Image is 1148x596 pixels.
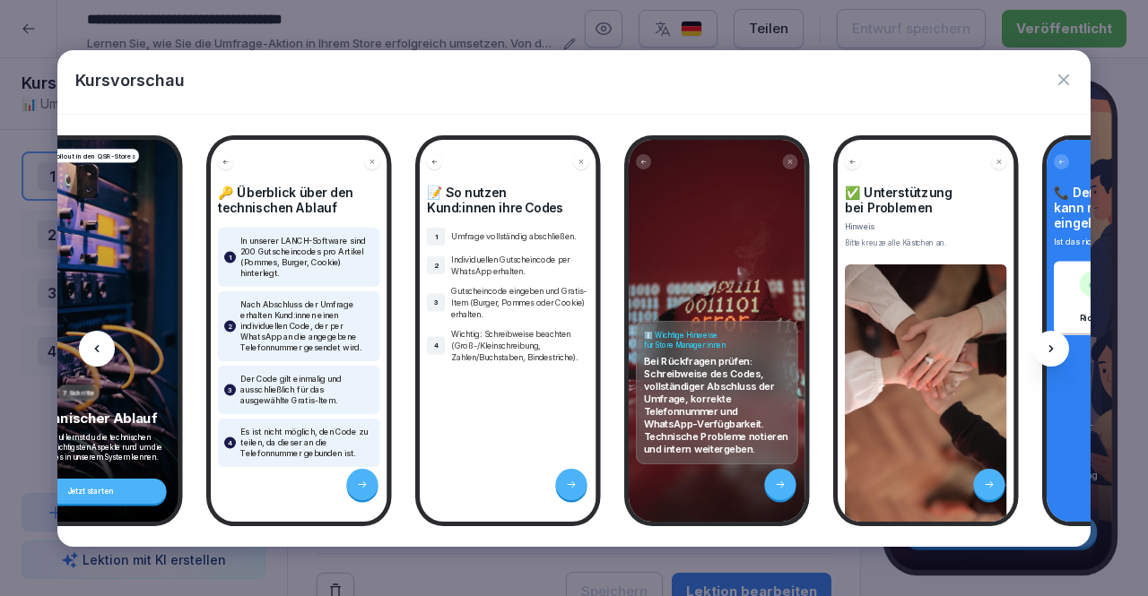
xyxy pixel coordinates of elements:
[644,354,791,454] p: Bei Rückfragen prüfen: Schreibweise des Codes, vollständiger Abschluss der Umfrage, korrekte Tele...
[845,185,1007,215] h4: ✅ Unterstützung bei Problemen
[8,432,172,462] p: In diesem Modul lernst du die technischen Abläufe und wichtigsten Aspekte rund um die Gutscheinco...
[228,437,232,448] p: 4
[228,321,232,332] p: 2
[240,236,374,279] p: In unserer LANCH-Software sind 200 Gutscheincodes pro Artikel (Pommes, Burger, Cookie) hinterlegt.
[218,185,380,215] h4: 🔑 Überblick über den technischen Ablauf
[13,151,135,160] p: 📊 Umfrage-Rollout in den QSR-Stores
[63,388,94,398] p: 7 Schritte
[240,427,374,459] p: Es ist nicht möglich, den Code zu teilen, da dieser an die Telefonnummer gebunden ist.
[434,297,439,307] p: 3
[1080,311,1108,324] p: Richtig
[451,328,589,363] p: Wichtig: Schreibweise beachten (Groß-/Kleinschreibung, Zahlen/Buchstaben, Bindestriche).
[434,260,439,270] p: 2
[434,340,439,350] p: 4
[644,330,791,350] h4: ℹ️ Wichtige Hinweise für Store Manager:innen
[13,479,167,504] div: Jetzt starten
[8,410,172,427] p: 💻 Technischer Ablauf
[451,254,589,277] p: Individuellen Gutscheincode per WhatsApp erhalten.
[228,384,232,395] p: 3
[75,68,185,92] p: Kursvorschau
[845,220,1007,232] p: Hinweis
[451,285,589,320] p: Gutscheincode eingeben und Gratis-Item (Burger, Pommes oder Cookie) erhalten.
[229,252,231,263] p: 1
[435,231,438,241] p: 1
[845,238,1007,248] div: Bitte kreuze alle Kästchen an.
[240,299,374,353] p: Nach Abschluss der Umfrage erhalten Kund:innen einen individuellen Code, der per WhatsApp an die ...
[845,264,1007,524] img: x6mkj1j1cl1yq5jiyszw1hrc.png
[451,230,589,242] p: Umfrage vollständig abschließen.
[427,185,589,215] h4: 📝 So nutzen Kund:innen ihre Codes
[240,374,374,406] p: Der Code gilt einmalig und ausschließlich für das ausgewählte Gratis-Item.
